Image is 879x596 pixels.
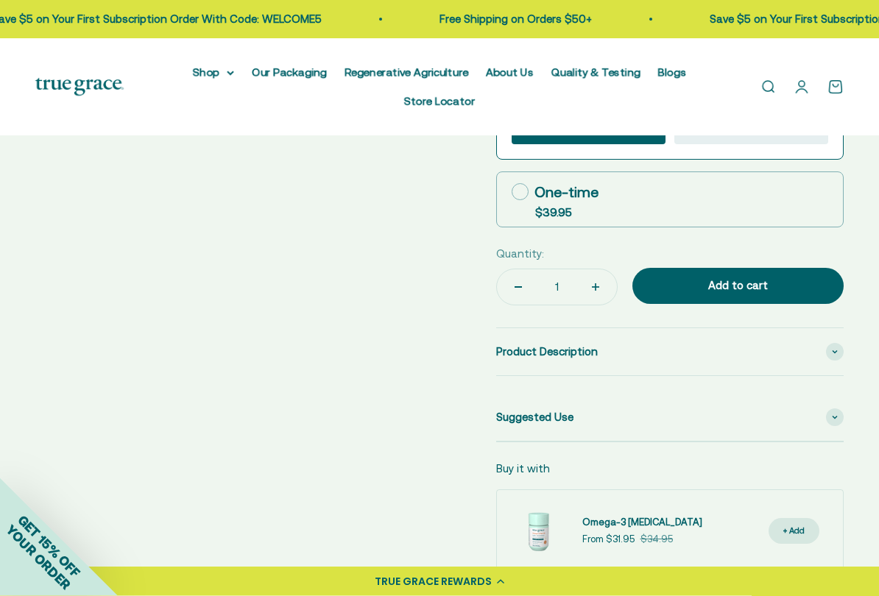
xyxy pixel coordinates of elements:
[496,394,844,441] summary: Suggested Use
[551,65,640,78] a: Quality & Testing
[582,533,635,548] sale-price: From $31.95
[345,65,468,78] a: Regenerative Agriculture
[496,461,550,478] p: Buy it with
[769,519,819,544] button: + Add
[582,517,702,528] span: Omega-3 [MEDICAL_DATA]
[316,13,468,25] a: Free Shipping on Orders $50+
[497,270,540,305] button: Decrease quantity
[783,525,805,539] div: + Add
[193,63,234,81] summary: Shop
[496,344,598,361] span: Product Description
[375,574,492,589] div: TRUE GRACE REWARDS
[509,503,568,561] img: Omega-3 Fish Oil for Brain, Heart, and Immune Health* Sustainably sourced, wild-caught Alaskan fi...
[574,270,617,305] button: Increase quantity
[658,65,686,78] a: Blogs
[404,95,475,107] a: Store Locator
[3,522,74,593] span: YOUR ORDER
[486,65,534,78] a: About Us
[496,329,844,376] summary: Product Description
[662,277,815,295] div: Add to cart
[252,65,327,78] a: Our Packaging
[640,533,673,548] compare-at-price: $34.95
[632,269,844,305] button: Add to cart
[15,512,83,581] span: GET 15% OFF
[496,409,573,427] span: Suggested Use
[582,516,702,531] a: Omega-3 [MEDICAL_DATA]
[496,246,544,263] label: Quantity:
